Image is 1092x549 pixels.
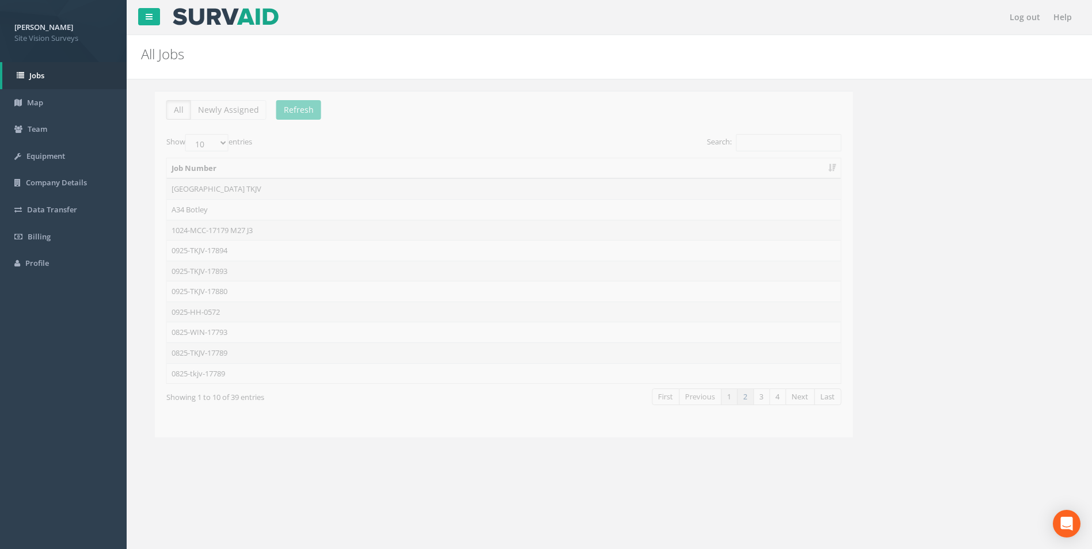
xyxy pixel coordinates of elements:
a: Jobs [2,62,127,89]
button: Refresh [262,100,307,120]
span: Site Vision Surveys [14,33,112,44]
span: Profile [25,258,49,268]
a: 3 [740,388,756,405]
span: Jobs [29,70,44,81]
strong: [PERSON_NAME] [14,22,73,32]
select: Showentries [172,134,215,151]
th: Job Number: activate to sort column ascending [153,158,827,179]
td: 0825-tkjv-17789 [153,363,827,384]
span: Billing [28,231,51,242]
a: Next [772,388,801,405]
td: 0825-WIN-17793 [153,322,827,342]
span: Equipment [26,151,65,161]
a: 4 [756,388,773,405]
button: Newly Assigned [177,100,253,120]
td: 0925-TKJV-17880 [153,281,827,302]
td: 1024-MCC-17179 M27 J3 [153,220,827,241]
span: Company Details [26,177,87,188]
label: Show entries [153,134,238,151]
a: Previous [665,388,708,405]
div: Open Intercom Messenger [1053,510,1080,537]
a: 2 [724,388,740,405]
td: 0925-HH-0572 [153,302,827,322]
span: Data Transfer [27,204,77,215]
div: Showing 1 to 10 of 39 entries [153,387,424,403]
span: Map [27,97,43,108]
td: 0925-TKJV-17893 [153,261,827,281]
button: All [153,100,177,120]
td: A34 Botley [153,199,827,220]
td: 0825-TKJV-17789 [153,342,827,363]
a: 1 [707,388,724,405]
h2: All Jobs [141,47,919,62]
a: First [638,388,666,405]
a: Last [801,388,828,405]
label: Search: [694,134,828,151]
a: [PERSON_NAME] Site Vision Surveys [14,19,112,43]
input: Search: [722,134,828,151]
span: Team [28,124,47,134]
td: [GEOGRAPHIC_DATA] TKJV [153,178,827,199]
td: 0925-TKJV-17894 [153,240,827,261]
